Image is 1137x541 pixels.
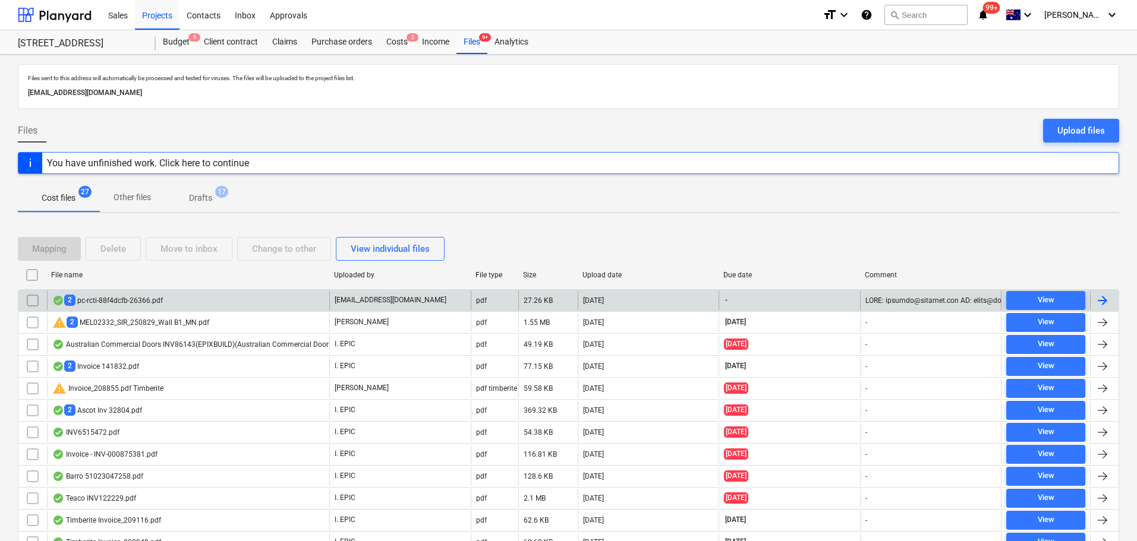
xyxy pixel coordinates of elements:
span: 2 [64,360,75,372]
span: [DATE] [724,515,747,525]
p: Cost files [42,192,75,204]
p: I. EPIC [335,361,355,371]
span: 2 [407,33,418,42]
div: OCR finished [52,493,64,503]
div: View individual files [351,241,430,257]
div: Invoice 141832.pdf [52,360,139,372]
div: [DATE] [583,450,604,458]
p: [PERSON_NAME] [335,383,389,393]
span: [DATE] [724,470,748,482]
a: Analytics [487,30,536,54]
button: View [1006,467,1085,486]
a: Files9+ [456,30,487,54]
div: OCR finished [52,406,64,415]
div: View [1038,491,1054,505]
div: pc-rcti-88f4dcfb-26366.pdf [52,295,163,306]
span: [DATE] [724,338,748,350]
div: pdf timberite [476,384,517,393]
div: File name [51,271,325,279]
span: [DATE] [724,382,748,394]
i: keyboard_arrow_down [1021,8,1035,22]
i: keyboard_arrow_down [837,8,851,22]
button: Upload files [1043,119,1119,143]
div: 62.6 KB [524,516,549,524]
div: Files [456,30,487,54]
span: [DATE] [724,426,748,438]
div: - [865,428,867,436]
div: Income [415,30,456,54]
button: View [1006,357,1085,376]
div: Budget [156,30,197,54]
div: Ascot Inv 32804.pdf [52,404,142,416]
div: Costs [379,30,415,54]
div: - [865,450,867,458]
div: Teaco INV122229.pdf [52,493,136,503]
div: [DATE] [583,494,604,502]
button: View [1006,379,1085,398]
span: 17 [215,186,228,198]
span: 2 [64,295,75,306]
div: [DATE] [583,318,604,327]
div: Timberite Invoice_209116.pdf [52,515,161,525]
button: View [1006,313,1085,332]
p: Other files [114,191,151,204]
div: OCR finished [52,362,64,371]
span: [DATE] [724,317,747,327]
a: Budget9 [156,30,197,54]
div: View [1038,513,1054,527]
span: 9+ [479,33,491,42]
i: Knowledge base [861,8,873,22]
p: Files sent to this address will automatically be processed and tested for viruses. The files will... [28,74,1109,82]
div: 116.81 KB [524,450,557,458]
button: View [1006,445,1085,464]
a: Purchase orders [304,30,379,54]
div: OCR finished [52,296,64,305]
div: - [865,494,867,502]
div: Chat Widget [1078,484,1137,541]
div: 49.19 KB [524,340,553,349]
div: Australian Commercial Doors INV86143(EPIXBUILD)(Australian Commercial Doors)([DATE]).pdf [52,340,373,349]
span: [DATE] [724,492,748,504]
span: 9 [188,33,200,42]
button: View [1006,511,1085,530]
div: pdf [476,296,487,305]
button: View individual files [336,237,445,261]
div: pdf [476,318,487,327]
div: File type [475,271,514,279]
span: 2 [67,317,78,328]
div: 59.58 KB [524,384,553,393]
div: Upload date [582,271,714,279]
div: - [865,406,867,415]
button: View [1006,423,1085,442]
div: MEL02332_SIR_250829_Wall B1_MN.pdf [52,315,209,330]
button: Search [884,5,968,25]
a: Client contract [197,30,265,54]
div: View [1038,359,1054,373]
div: pdf [476,362,487,371]
div: 1.55 MB [524,318,550,327]
div: Barro 51023047258.pdf [52,472,143,481]
span: search [890,10,899,20]
p: [EMAIL_ADDRESS][DOMAIN_NAME] [28,87,1109,99]
p: [PERSON_NAME] [335,317,389,327]
div: 54.38 KB [524,428,553,436]
div: - [865,318,867,327]
span: 27 [78,186,92,198]
div: View [1038,425,1054,439]
p: I. EPIC [335,339,355,349]
div: Invoice - INV-000875381.pdf [52,450,158,459]
p: I. EPIC [335,515,355,525]
button: View [1006,401,1085,420]
div: View [1038,293,1054,307]
button: View [1006,335,1085,354]
div: View [1038,337,1054,351]
a: Costs2 [379,30,415,54]
div: pdf [476,406,487,415]
div: pdf [476,472,487,480]
p: I. EPIC [335,449,355,459]
i: format_size [823,8,837,22]
div: pdf [476,450,487,458]
p: I. EPIC [335,405,355,415]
